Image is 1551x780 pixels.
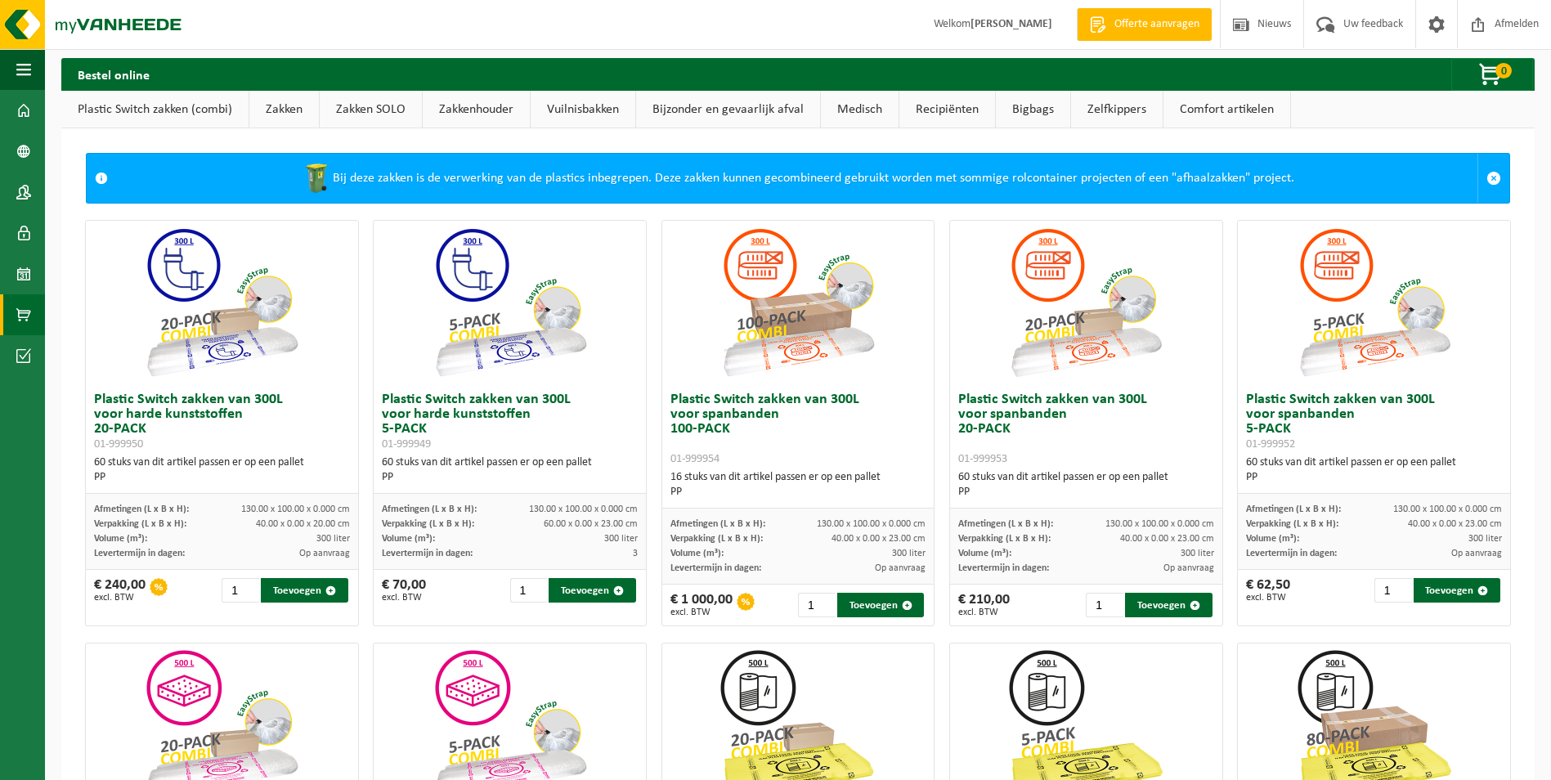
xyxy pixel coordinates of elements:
div: € 62,50 [1246,578,1290,603]
span: 300 liter [892,549,926,558]
span: 40.00 x 0.00 x 23.00 cm [832,534,926,544]
div: 60 stuks van dit artikel passen er op een pallet [1246,455,1502,485]
span: Verpakking (L x B x H): [94,519,186,529]
span: Afmetingen (L x B x H): [1246,504,1341,514]
div: 16 stuks van dit artikel passen er op een pallet [670,470,926,500]
div: PP [94,470,350,485]
a: Offerte aanvragen [1077,8,1212,41]
a: Vuilnisbakken [531,91,635,128]
a: Zakken SOLO [320,91,422,128]
span: 01-999953 [958,453,1007,465]
div: PP [382,470,638,485]
button: Toevoegen [837,593,924,617]
h3: Plastic Switch zakken van 300L voor spanbanden 20-PACK [958,392,1214,466]
span: 01-999950 [94,438,143,451]
span: Op aanvraag [1163,563,1214,573]
div: € 1 000,00 [670,593,733,617]
span: 01-999954 [670,453,719,465]
strong: [PERSON_NAME] [970,18,1052,30]
span: excl. BTW [958,607,1010,617]
div: Bij deze zakken is de verwerking van de plastics inbegrepen. Deze zakken kunnen gecombineerd gebr... [116,154,1477,203]
span: 130.00 x 100.00 x 0.000 cm [817,519,926,529]
a: Medisch [821,91,899,128]
span: 40.00 x 0.00 x 23.00 cm [1408,519,1502,529]
span: Levertermijn in dagen: [958,563,1049,573]
input: 1 [222,578,259,603]
span: 40.00 x 0.00 x 23.00 cm [1120,534,1214,544]
div: € 240,00 [94,578,146,603]
span: 01-999949 [382,438,431,451]
span: 300 liter [316,534,350,544]
a: Zelfkippers [1071,91,1163,128]
span: 01-999952 [1246,438,1295,451]
a: Plastic Switch zakken (combi) [61,91,249,128]
a: Recipiënten [899,91,995,128]
span: Levertermijn in dagen: [670,563,761,573]
div: € 70,00 [382,578,426,603]
span: Verpakking (L x B x H): [670,534,763,544]
a: Comfort artikelen [1163,91,1290,128]
span: 130.00 x 100.00 x 0.000 cm [1105,519,1214,529]
span: excl. BTW [1246,593,1290,603]
img: 01-999954 [716,221,880,384]
span: Volume (m³): [958,549,1011,558]
span: Verpakking (L x B x H): [958,534,1051,544]
h3: Plastic Switch zakken van 300L voor harde kunststoffen 20-PACK [94,392,350,451]
button: Toevoegen [261,578,347,603]
input: 1 [1086,593,1123,617]
span: excl. BTW [670,607,733,617]
span: 300 liter [1468,534,1502,544]
span: 60.00 x 0.00 x 23.00 cm [544,519,638,529]
div: € 210,00 [958,593,1010,617]
span: 300 liter [1181,549,1214,558]
span: Levertermijn in dagen: [382,549,473,558]
span: Afmetingen (L x B x H): [670,519,765,529]
span: 130.00 x 100.00 x 0.000 cm [529,504,638,514]
a: Zakken [249,91,319,128]
span: Offerte aanvragen [1110,16,1204,33]
a: Zakkenhouder [423,91,530,128]
button: 0 [1451,58,1533,91]
img: 01-999950 [140,221,303,384]
span: Verpakking (L x B x H): [1246,519,1338,529]
span: Op aanvraag [1451,549,1502,558]
button: Toevoegen [549,578,635,603]
div: PP [1246,470,1502,485]
span: Verpakking (L x B x H): [382,519,474,529]
h3: Plastic Switch zakken van 300L voor spanbanden 5-PACK [1246,392,1502,451]
span: Volume (m³): [382,534,435,544]
span: 130.00 x 100.00 x 0.000 cm [1393,504,1502,514]
img: 01-999953 [1004,221,1168,384]
h2: Bestel online [61,58,166,90]
h3: Plastic Switch zakken van 300L voor harde kunststoffen 5-PACK [382,392,638,451]
span: excl. BTW [94,593,146,603]
span: Op aanvraag [299,549,350,558]
img: WB-0240-HPE-GN-50.png [300,162,333,195]
a: Bijzonder en gevaarlijk afval [636,91,820,128]
button: Toevoegen [1414,578,1500,603]
input: 1 [798,593,836,617]
span: Afmetingen (L x B x H): [94,504,189,514]
span: excl. BTW [382,593,426,603]
div: PP [958,485,1214,500]
span: Afmetingen (L x B x H): [958,519,1053,529]
span: Volume (m³): [1246,534,1299,544]
h3: Plastic Switch zakken van 300L voor spanbanden 100-PACK [670,392,926,466]
div: 60 stuks van dit artikel passen er op een pallet [94,455,350,485]
a: Sluit melding [1477,154,1509,203]
span: 40.00 x 0.00 x 20.00 cm [256,519,350,529]
div: PP [670,485,926,500]
span: 3 [633,549,638,558]
button: Toevoegen [1125,593,1212,617]
img: 01-999952 [1293,221,1456,384]
img: 01-999949 [428,221,592,384]
span: Levertermijn in dagen: [1246,549,1337,558]
a: Bigbags [996,91,1070,128]
span: Afmetingen (L x B x H): [382,504,477,514]
div: 60 stuks van dit artikel passen er op een pallet [382,455,638,485]
span: 130.00 x 100.00 x 0.000 cm [241,504,350,514]
span: Op aanvraag [875,563,926,573]
input: 1 [510,578,548,603]
span: Levertermijn in dagen: [94,549,185,558]
span: Volume (m³): [94,534,147,544]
